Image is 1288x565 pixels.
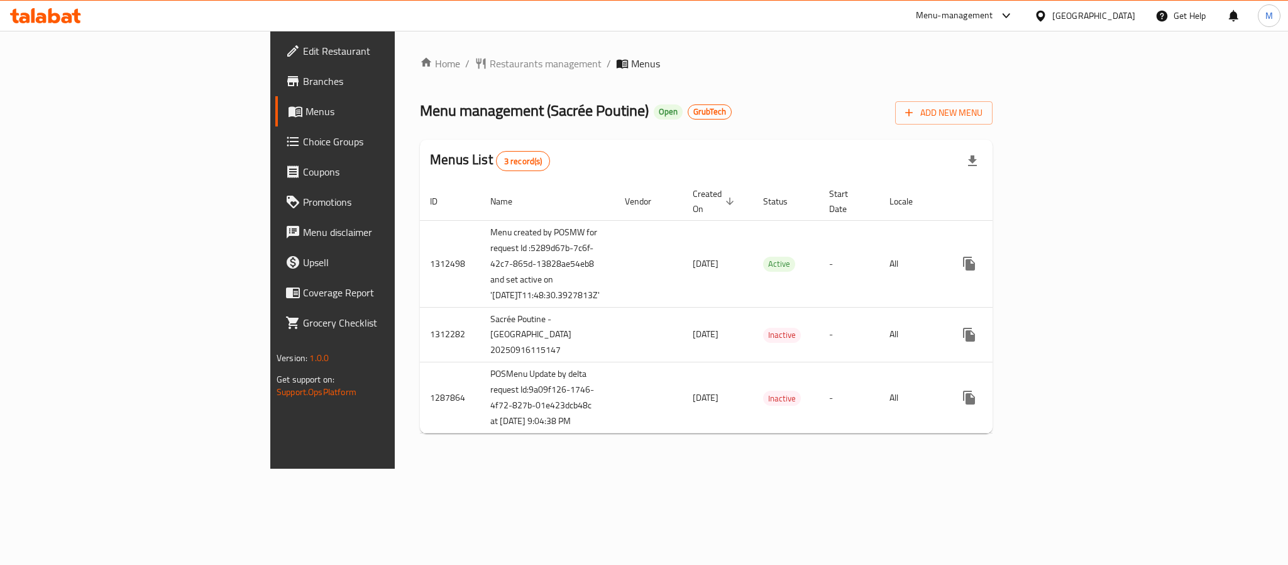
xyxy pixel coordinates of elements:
span: 1.0.0 [309,350,329,366]
span: Promotions [303,194,475,210]
li: / [607,56,611,71]
span: [DATE] [693,255,718,272]
span: Upsell [303,255,475,270]
button: more [954,249,984,279]
a: Coverage Report [275,277,485,308]
div: [GEOGRAPHIC_DATA] [1052,9,1135,23]
span: Inactive [763,328,801,342]
span: Status [763,194,804,209]
div: Inactive [763,328,801,343]
span: Version: [277,350,307,366]
a: Grocery Checklist [275,308,485,338]
a: Restaurants management [475,56,602,71]
div: Total records count [496,151,551,171]
span: Open [654,106,683,117]
button: Change Status [984,249,1015,279]
a: Edit Restaurant [275,36,485,66]
span: ID [430,194,454,209]
td: - [819,307,879,362]
span: GrubTech [688,106,731,117]
div: Open [654,104,683,120]
div: Active [763,257,795,272]
span: Menus [305,104,475,119]
span: Created On [693,186,738,216]
th: Actions [944,182,1085,221]
button: more [954,320,984,350]
td: All [879,307,944,362]
a: Menu disclaimer [275,217,485,247]
span: [DATE] [693,326,718,342]
span: Branches [303,74,475,89]
td: POSMenu Update by delta request Id:9a09f126-1746-4f72-827b-01e423dcb48c at [DATE] 9:04:38 PM [480,362,615,434]
a: Coupons [275,157,485,187]
span: Edit Restaurant [303,43,475,59]
span: Inactive [763,391,801,406]
div: Export file [957,146,988,176]
a: Promotions [275,187,485,217]
span: Coupons [303,164,475,179]
td: Menu created by POSMW for request Id :5289d67b-7c6f-42c7-865d-13828ae54eb8 and set active on '[DA... [480,220,615,307]
span: Menus [631,56,660,71]
td: - [819,362,879,434]
span: Vendor [625,194,668,209]
span: Locale [889,194,929,209]
div: Inactive [763,391,801,406]
td: All [879,220,944,307]
span: Name [490,194,529,209]
div: Menu-management [916,8,993,23]
span: M [1265,9,1273,23]
h2: Menus List [430,150,550,171]
span: Start Date [829,186,864,216]
span: Get support on: [277,371,334,388]
td: All [879,362,944,434]
button: Change Status [984,383,1015,413]
span: Restaurants management [490,56,602,71]
a: Upsell [275,247,485,277]
span: Coverage Report [303,285,475,300]
button: Add New Menu [895,101,993,125]
button: Change Status [984,320,1015,350]
a: Choice Groups [275,126,485,157]
span: Active [763,257,795,271]
span: Menu disclaimer [303,225,475,240]
span: Choice Groups [303,134,475,149]
a: Branches [275,66,485,96]
span: Grocery Checklist [303,315,475,330]
nav: breadcrumb [420,56,993,71]
span: 3 record(s) [497,155,550,167]
td: - [819,220,879,307]
span: Menu management ( Sacrée Poutine ) [420,96,649,125]
a: Support.OpsPlatform [277,384,356,400]
span: Add New Menu [905,105,983,121]
a: Menus [275,96,485,126]
table: enhanced table [420,182,1085,434]
button: more [954,383,984,413]
span: [DATE] [693,389,718,406]
td: Sacrée Poutine - [GEOGRAPHIC_DATA] 20250916115147 [480,307,615,362]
